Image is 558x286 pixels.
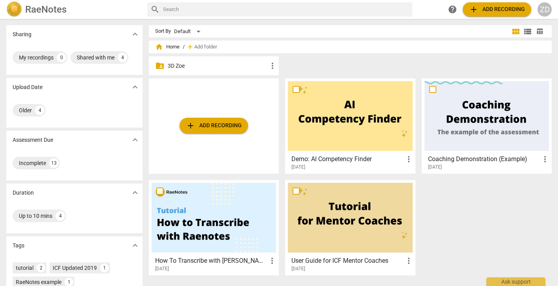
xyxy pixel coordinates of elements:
button: Upload [463,2,531,17]
span: more_vert [404,154,413,164]
div: Sort By [155,28,171,34]
h3: Demo: AI Competency Finder [291,154,404,164]
span: expand_more [130,241,140,250]
div: 13 [49,158,59,168]
h3: How To Transcribe with RaeNotes [155,256,267,266]
button: Show more [129,187,141,199]
p: Upload Date [13,83,43,91]
h3: User Guide for ICF Mentor Coaches [291,256,404,266]
a: LogoRaeNotes [6,2,141,17]
span: home [155,43,163,51]
div: Older [19,106,32,114]
span: folder_shared [155,61,165,71]
span: [DATE] [291,164,305,171]
p: Duration [13,189,34,197]
a: Coaching Demonstration (Example)[DATE] [425,81,549,170]
a: Help [445,2,460,17]
span: expand_more [130,82,140,92]
span: Add recording [186,121,242,130]
span: expand_more [130,188,140,197]
span: more_vert [540,154,550,164]
span: table_chart [536,28,543,35]
span: / [183,44,185,50]
span: [DATE] [291,266,305,272]
p: Tags [13,241,24,250]
input: Search [163,3,409,16]
button: List view [522,26,534,37]
span: expand_more [130,135,140,145]
span: expand_more [130,30,140,39]
button: Show more [129,28,141,40]
span: Add recording [469,5,525,14]
button: ZD [538,2,552,17]
span: view_list [523,27,532,36]
button: Show more [129,134,141,146]
div: ICF Updated 2019 [53,264,97,272]
button: Table view [534,26,545,37]
div: 0 [57,53,66,62]
a: How To Transcribe with [PERSON_NAME][DATE] [152,183,276,272]
span: [DATE] [155,266,169,272]
button: Upload [180,118,248,134]
span: more_vert [404,256,413,266]
span: view_module [511,27,521,36]
div: 2 [37,264,45,272]
h3: Coaching Demonstration (Example) [428,154,540,164]
p: Sharing [13,30,32,39]
p: 3D Zoe [168,62,268,70]
span: Home [155,43,180,51]
div: Incomplete [19,159,46,167]
span: add [469,5,478,14]
div: Up to 10 mins [19,212,52,220]
span: search [150,5,160,14]
div: 4 [35,106,44,115]
span: Add folder [194,44,217,50]
button: Show more [129,240,141,251]
div: tutorial [16,264,33,272]
a: Demo: AI Competency Finder[DATE] [288,81,412,170]
div: 4 [56,211,65,221]
button: Tile view [510,26,522,37]
div: Shared with me [77,54,115,61]
a: User Guide for ICF Mentor Coaches[DATE] [288,183,412,272]
div: Default [174,25,203,38]
div: Ask support [486,277,545,286]
div: 4 [118,53,127,62]
span: more_vert [267,256,277,266]
span: add [186,121,195,130]
span: [DATE] [428,164,442,171]
h2: RaeNotes [25,4,67,15]
div: RaeNotes example [16,278,61,286]
div: 1 [100,264,109,272]
p: Assessment Due [13,136,53,144]
span: more_vert [268,61,277,71]
button: Show more [129,81,141,93]
img: Logo [6,2,22,17]
span: help [448,5,457,14]
div: My recordings [19,54,54,61]
span: add [186,43,194,51]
